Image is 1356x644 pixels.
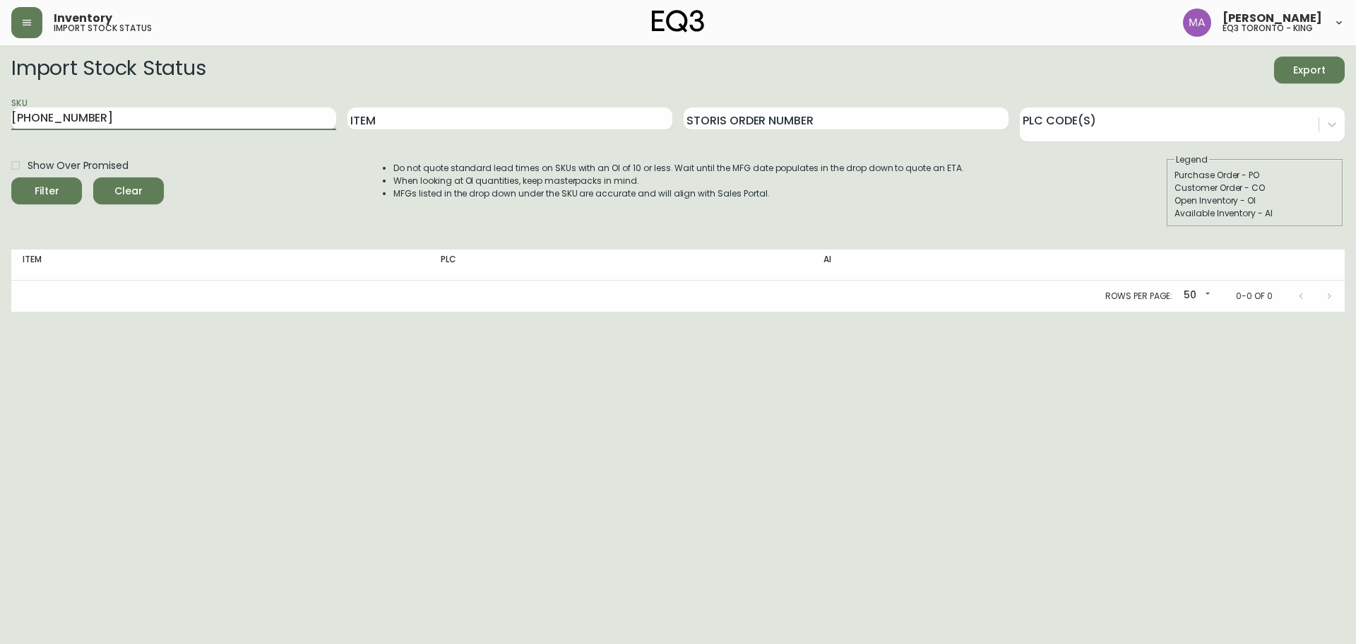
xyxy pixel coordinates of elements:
img: logo [652,10,704,33]
th: PLC [429,250,812,281]
li: MFGs listed in the drop down under the SKU are accurate and will align with Sales Portal. [393,187,964,200]
li: Do not quote standard lead times on SKUs with an OI of 10 or less. Wait until the MFG date popula... [393,162,964,175]
div: Open Inventory - OI [1174,194,1336,207]
div: Purchase Order - PO [1174,169,1336,182]
th: Item [11,250,429,281]
h5: import stock status [54,24,152,33]
h2: Import Stock Status [11,57,206,83]
p: 0-0 of 0 [1236,290,1273,303]
li: When looking at OI quantities, keep masterpacks in mind. [393,175,964,187]
h5: eq3 toronto - king [1223,24,1313,33]
div: 50 [1178,284,1213,308]
button: Export [1274,57,1345,83]
span: Show Over Promised [28,158,129,173]
span: Inventory [54,13,112,24]
span: Export [1285,62,1333,79]
div: Customer Order - CO [1174,182,1336,194]
span: [PERSON_NAME] [1223,13,1322,24]
p: Rows per page: [1105,290,1172,303]
span: Clear [105,182,153,200]
div: Available Inventory - AI [1174,207,1336,220]
legend: Legend [1174,153,1209,166]
th: AI [812,250,1117,281]
div: Filter [35,182,59,200]
button: Clear [93,177,164,204]
button: Filter [11,177,82,204]
img: 4f0989f25cbf85e7eb2537583095d61e [1183,8,1211,37]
